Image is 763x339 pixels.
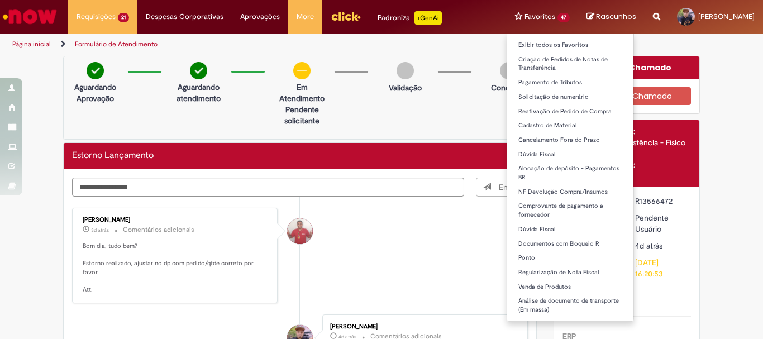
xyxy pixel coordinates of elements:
[275,82,329,104] p: Em Atendimento
[83,242,269,294] p: Bom dia, tudo bem? Estorno realizado, ajustar no dp com pedido/qtde correto por favor Att.
[507,238,633,250] a: Documentos com Bloqueio R
[123,225,194,235] small: Comentários adicionais
[557,13,570,22] span: 47
[171,82,226,104] p: Aguardando atendimento
[389,82,422,93] p: Validação
[507,39,633,51] a: Exibir todos os Favoritos
[91,227,109,233] time: 26/09/2025 12:37:46
[87,62,104,79] img: check-circle-green.png
[331,8,361,25] img: click_logo_yellow_360x200.png
[635,257,687,279] div: [DATE] 16:20:53
[507,163,633,183] a: Alocação de depósito - Pagamentos BR
[83,217,269,223] div: [PERSON_NAME]
[507,77,633,89] a: Pagamento de Tributos
[72,151,154,161] h2: Estorno Lançamento Histórico de tíquete
[507,91,633,103] a: Solicitação de numerário
[507,34,634,322] ul: Favoritos
[275,104,329,126] p: Pendente solicitante
[635,195,687,207] div: R13566472
[586,12,636,22] a: Rascunhos
[698,12,755,21] span: [PERSON_NAME]
[507,149,633,161] a: Dúvida Fiscal
[635,241,662,251] time: 25/09/2025 12:40:27
[507,295,633,316] a: Análise de documento de transporte (Em massa)
[507,134,633,146] a: Cancelamento Fora do Prazo
[596,11,636,22] span: Rascunhos
[507,252,633,264] a: Ponto
[68,82,122,104] p: Aguardando Aprovação
[91,227,109,233] span: 3d atrás
[635,240,687,251] div: 25/09/2025 12:40:27
[507,281,633,293] a: Venda de Produtos
[240,11,280,22] span: Aprovações
[77,11,116,22] span: Requisições
[507,106,633,118] a: Reativação de Pedido de Compra
[293,62,311,79] img: circle-minus.png
[635,212,687,235] div: Pendente Usuário
[297,11,314,22] span: More
[507,200,633,221] a: Comprovante de pagamento a fornecedor
[190,62,207,79] img: check-circle-green.png
[635,241,662,251] span: 4d atrás
[1,6,59,28] img: ServiceNow
[8,34,500,55] ul: Trilhas de página
[378,11,442,25] div: Padroniza
[397,62,414,79] img: img-circle-grey.png
[507,54,633,74] a: Criação de Pedidos de Notas de Transferência
[507,318,633,331] a: Dashboard Pagamentos - Nota Fora
[72,178,464,197] textarea: Digite sua mensagem aqui...
[507,266,633,279] a: Regularização de Nota Fiscal
[500,62,517,79] img: img-circle-grey.png
[287,218,313,244] div: Erik Emanuel Dos Santos Lino
[330,323,516,330] div: [PERSON_NAME]
[414,11,442,25] p: +GenAi
[118,13,129,22] span: 21
[524,11,555,22] span: Favoritos
[12,40,51,49] a: Página inicial
[507,186,633,198] a: NF Devolução Compra/Insumos
[507,120,633,132] a: Cadastro de Material
[75,40,158,49] a: Formulário de Atendimento
[146,11,223,22] span: Despesas Corporativas
[507,223,633,236] a: Dúvida Fiscal
[491,82,527,93] p: Concluído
